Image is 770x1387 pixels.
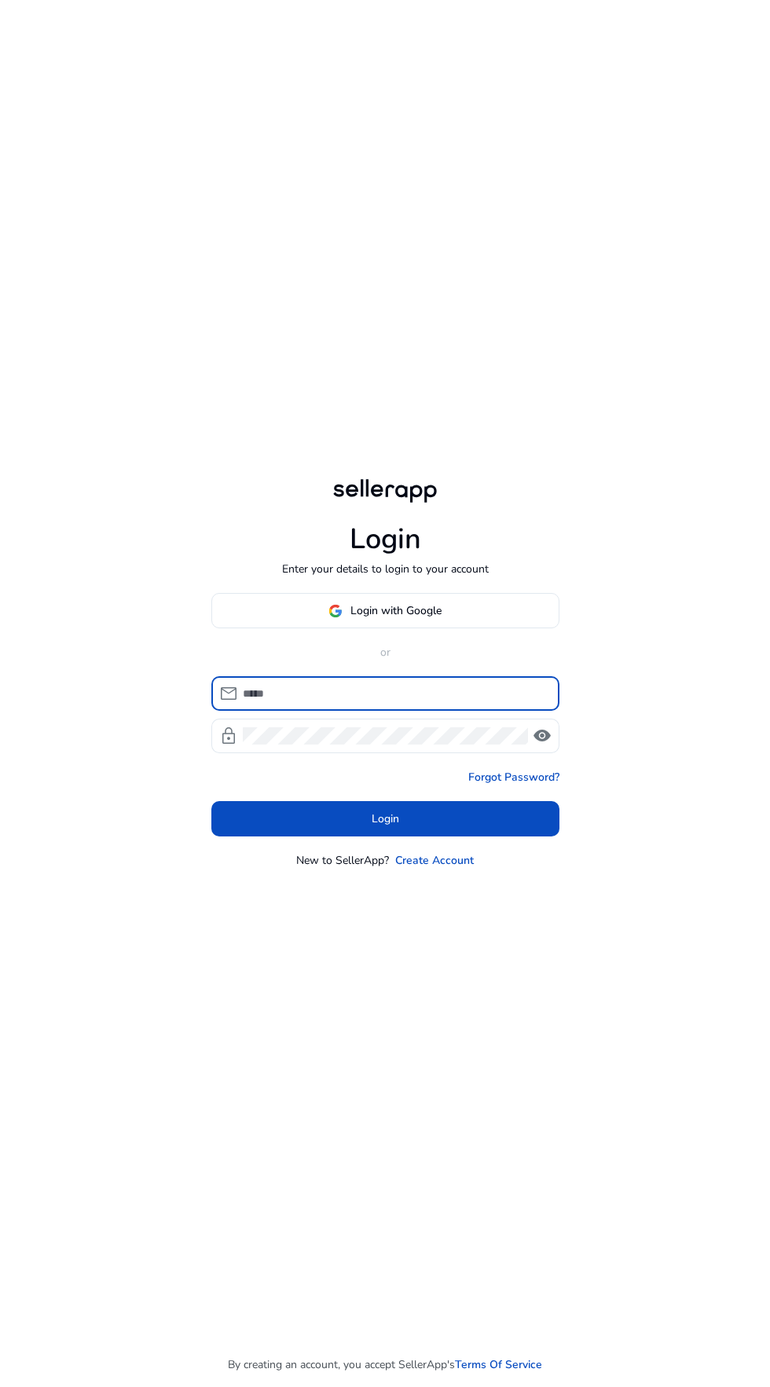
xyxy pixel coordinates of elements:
p: Enter your details to login to your account [282,561,489,577]
span: Login with Google [350,602,442,619]
img: google-logo.svg [328,604,343,618]
h1: Login [350,522,421,556]
button: Login with Google [211,593,559,628]
a: Create Account [395,852,474,869]
p: or [211,644,559,661]
a: Terms Of Service [455,1356,542,1373]
p: New to SellerApp? [296,852,389,869]
button: Login [211,801,559,836]
span: Login [372,811,399,827]
a: Forgot Password? [468,769,559,785]
span: visibility [533,726,552,745]
span: lock [219,726,238,745]
span: mail [219,684,238,703]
